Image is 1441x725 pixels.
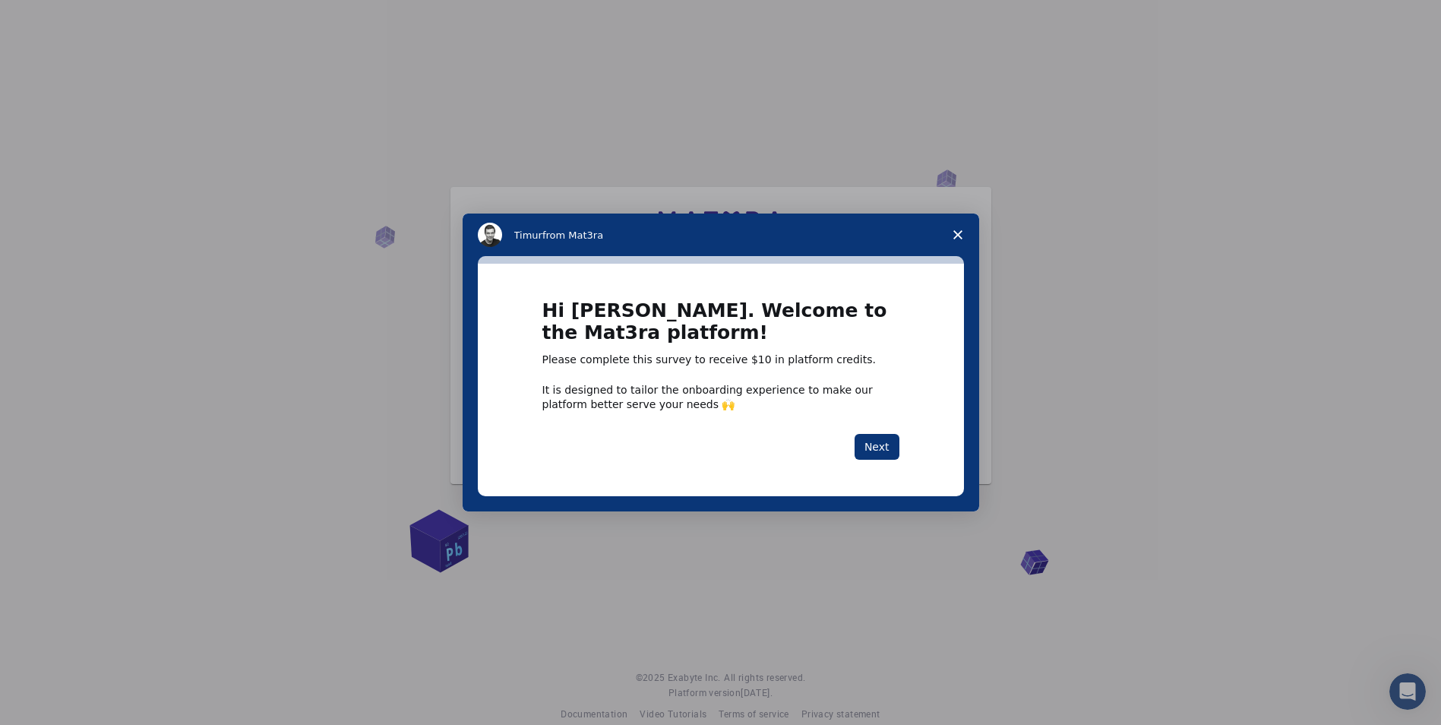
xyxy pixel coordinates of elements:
span: Timur [514,230,542,241]
img: Profile image for Timur [478,223,502,247]
span: Wsparcie [28,11,91,24]
h1: Hi [PERSON_NAME]. Welcome to the Mat3ra platform! [542,300,899,353]
span: from Mat3ra [542,230,603,241]
span: Close survey [937,214,979,256]
div: It is designed to tailor the onboarding experience to make our platform better serve your needs 🙌 [542,383,899,410]
div: Please complete this survey to receive $10 in platform credits. [542,353,899,368]
button: Next [855,434,899,460]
